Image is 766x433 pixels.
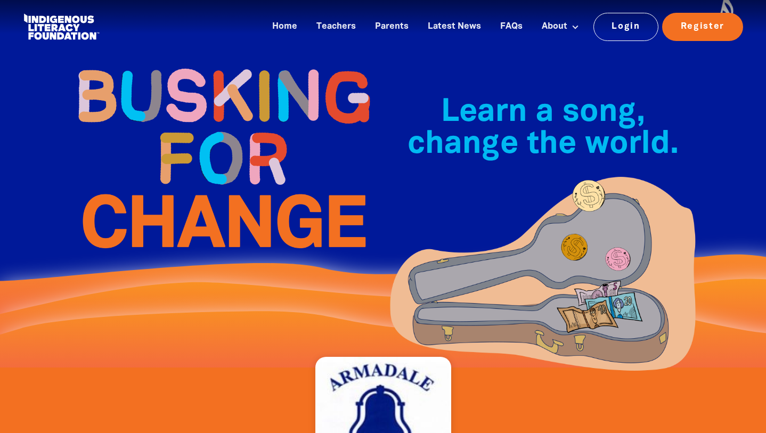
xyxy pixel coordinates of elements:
[494,18,529,36] a: FAQs
[369,18,415,36] a: Parents
[266,18,304,36] a: Home
[662,13,743,40] a: Register
[593,13,659,40] a: Login
[408,98,679,159] span: Learn a song, change the world.
[310,18,362,36] a: Teachers
[535,18,585,36] a: About
[421,18,487,36] a: Latest News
